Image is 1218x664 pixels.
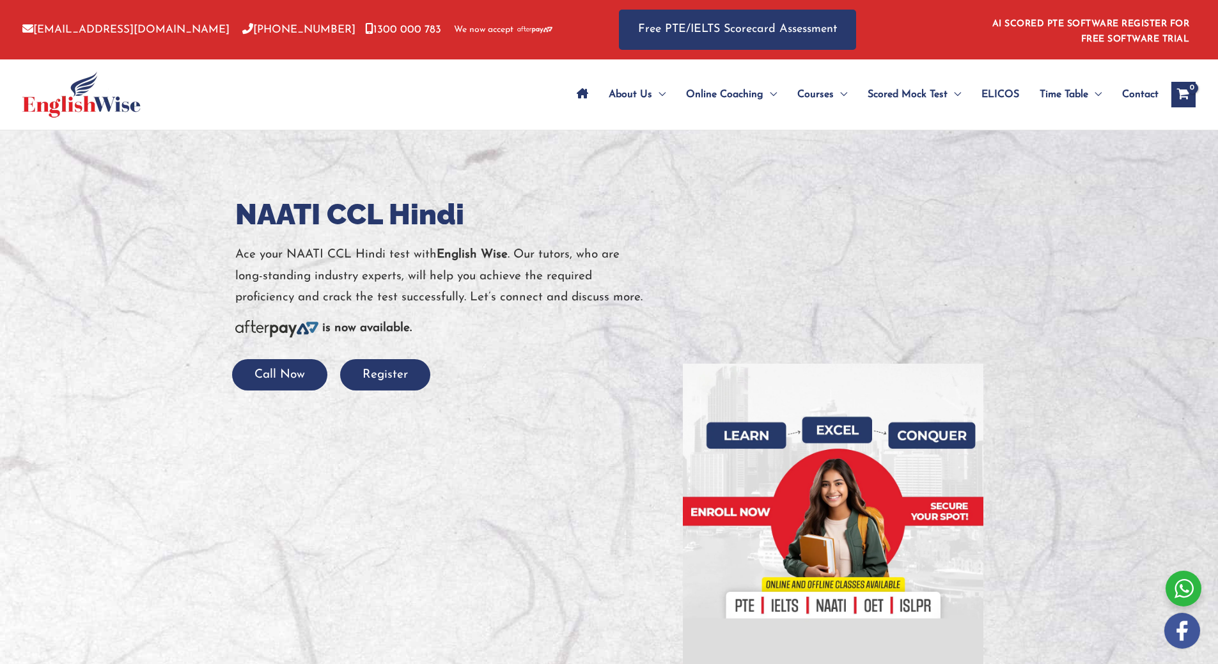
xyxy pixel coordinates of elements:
a: View Shopping Cart, empty [1171,82,1196,107]
a: CoursesMenu Toggle [787,72,857,117]
button: Register [340,359,430,390]
a: Online CoachingMenu Toggle [676,72,787,117]
span: ELICOS [981,72,1019,117]
a: Scored Mock TestMenu Toggle [857,72,971,117]
a: Free PTE/IELTS Scorecard Assessment [619,10,856,50]
img: Afterpay-Logo [517,26,552,33]
a: ELICOS [971,72,1029,117]
span: Menu Toggle [1088,72,1102,117]
b: is now available. [322,322,412,334]
p: Ace your NAATI CCL Hindi test with . Our tutors, who are long-standing industry experts, will hel... [235,244,664,308]
img: white-facebook.png [1164,613,1200,649]
img: banner-new-img [683,364,983,664]
a: Call Now [232,369,327,381]
a: 1300 000 783 [365,24,441,35]
span: Menu Toggle [763,72,777,117]
span: Contact [1122,72,1159,117]
a: Register [340,369,430,381]
a: [EMAIL_ADDRESS][DOMAIN_NAME] [22,24,230,35]
h1: NAATI CCL Hindi [235,194,664,235]
span: About Us [609,72,652,117]
img: cropped-ew-logo [22,72,141,118]
img: Afterpay-Logo [235,320,318,337]
span: Courses [797,72,834,117]
span: Menu Toggle [948,72,961,117]
a: [PHONE_NUMBER] [242,24,355,35]
a: Time TableMenu Toggle [1029,72,1112,117]
span: Menu Toggle [652,72,666,117]
button: Call Now [232,359,327,390]
span: We now accept [454,24,513,36]
a: Contact [1112,72,1159,117]
a: AI SCORED PTE SOFTWARE REGISTER FOR FREE SOFTWARE TRIAL [992,19,1190,44]
span: Online Coaching [686,72,763,117]
nav: Site Navigation: Main Menu [566,72,1159,117]
span: Scored Mock Test [868,72,948,117]
a: About UsMenu Toggle [598,72,676,117]
aside: Header Widget 1 [985,9,1196,50]
span: Time Table [1040,72,1088,117]
span: Menu Toggle [834,72,847,117]
strong: English Wise [437,249,508,261]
